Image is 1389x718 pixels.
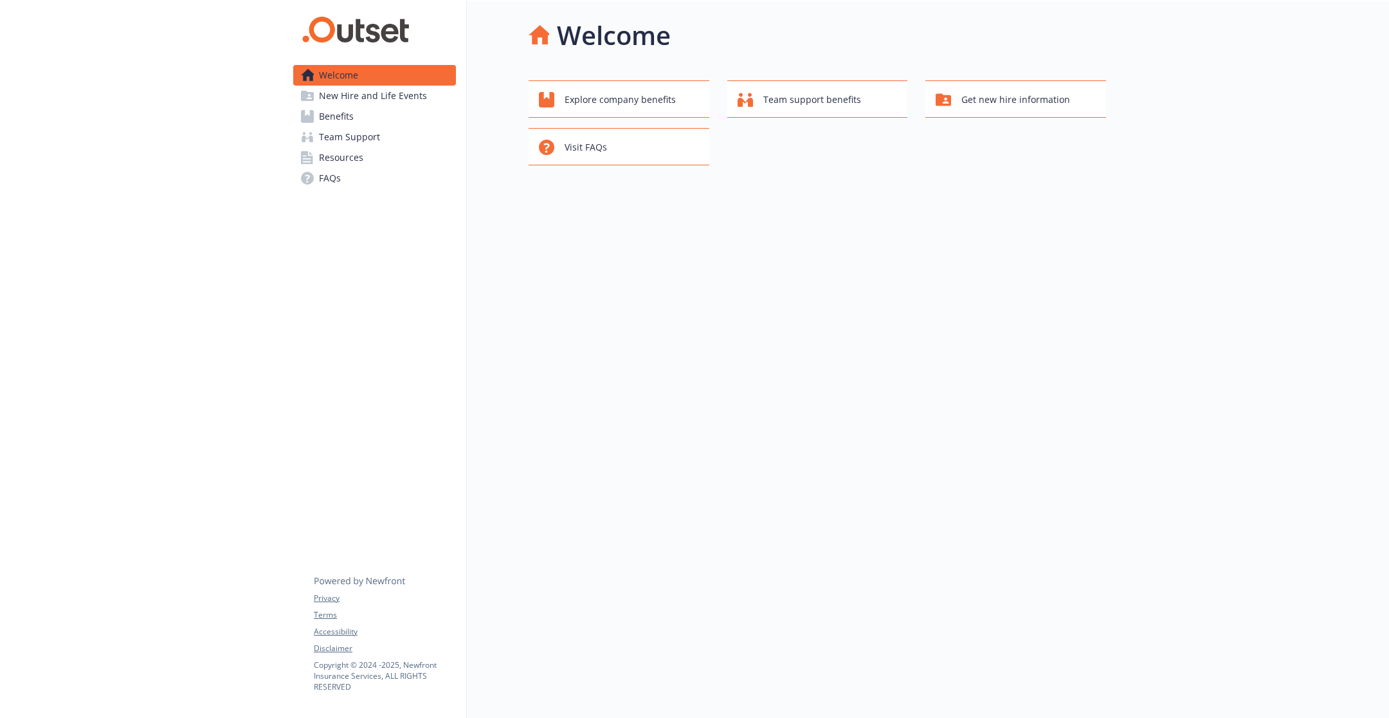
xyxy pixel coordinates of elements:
[314,659,455,692] p: Copyright © 2024 - 2025 , Newfront Insurance Services, ALL RIGHTS RESERVED
[727,80,908,118] button: Team support benefits
[319,65,358,86] span: Welcome
[319,168,341,189] span: FAQs
[314,626,455,638] a: Accessibility
[565,135,607,160] span: Visit FAQs
[293,106,456,127] a: Benefits
[293,65,456,86] a: Welcome
[293,168,456,189] a: FAQs
[529,128,709,165] button: Visit FAQs
[763,87,861,112] span: Team support benefits
[314,593,455,604] a: Privacy
[319,106,354,127] span: Benefits
[314,609,455,621] a: Terms
[293,86,456,106] a: New Hire and Life Events
[961,87,1070,112] span: Get new hire information
[529,80,709,118] button: Explore company benefits
[293,127,456,147] a: Team Support
[319,86,427,106] span: New Hire and Life Events
[314,643,455,654] a: Disclaimer
[557,16,671,55] h1: Welcome
[293,147,456,168] a: Resources
[925,80,1106,118] button: Get new hire information
[319,127,380,147] span: Team Support
[565,87,676,112] span: Explore company benefits
[319,147,363,168] span: Resources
